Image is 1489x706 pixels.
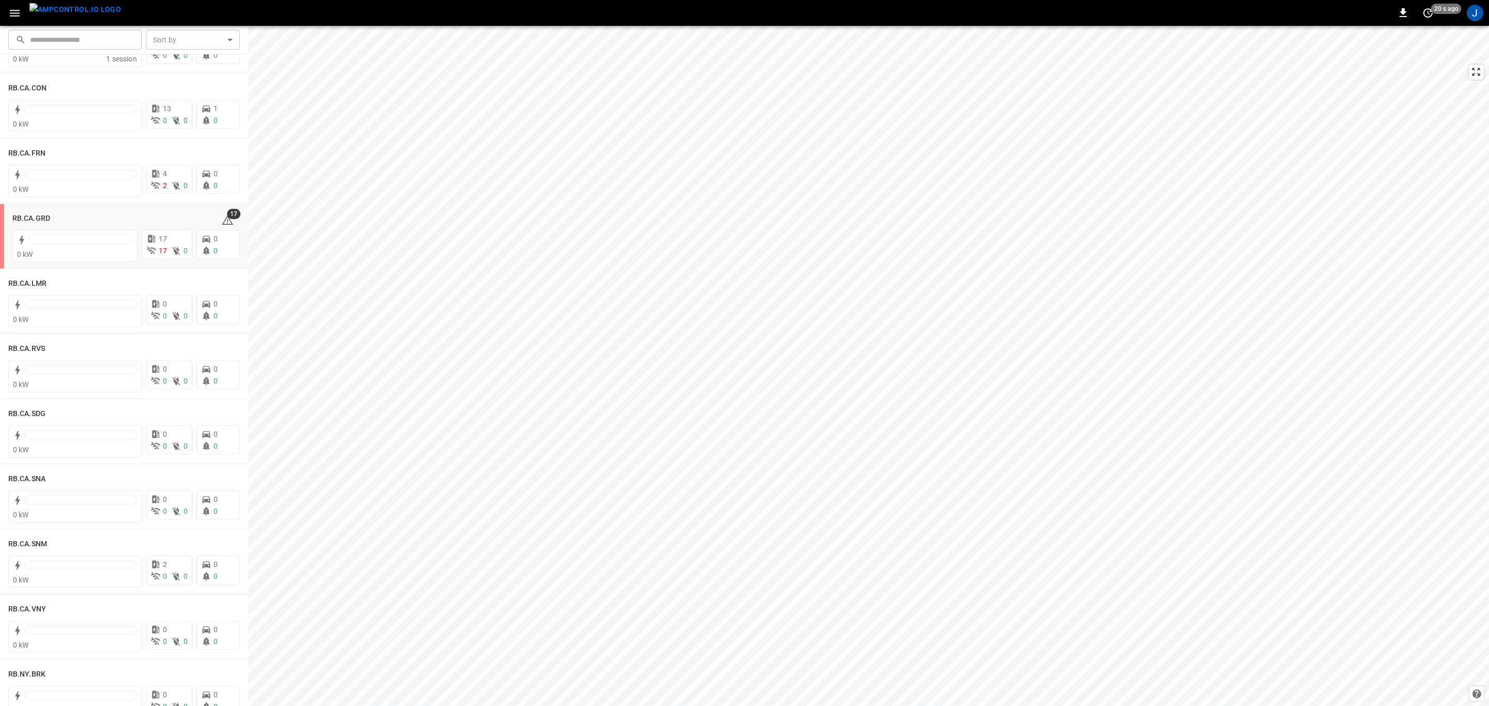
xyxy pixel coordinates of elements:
span: 0 [163,116,167,125]
span: 0 [163,690,167,699]
span: 0 [163,365,167,373]
h6: RB.CA.SDG [8,408,45,420]
span: 0 [214,560,218,569]
span: 0 [214,430,218,438]
span: 0 kW [17,250,33,258]
span: 0 [214,300,218,308]
span: 0 [214,170,218,178]
span: 0 [163,572,167,580]
span: 0 [184,442,188,450]
span: 0 kW [13,185,29,193]
span: 0 kW [13,576,29,584]
h6: RB.CA.CON [8,83,47,94]
span: 1 [214,104,218,113]
span: 0 [163,430,167,438]
h6: RB.CA.SNA [8,473,45,485]
span: 0 [184,247,188,255]
span: 0 [163,312,167,320]
span: 2 [163,560,167,569]
span: 17 [159,247,167,255]
h6: RB.CA.VNY [8,604,46,615]
span: 0 [163,495,167,503]
span: 0 [214,235,218,243]
span: 0 kW [13,315,29,324]
span: 0 kW [13,120,29,128]
h6: RB.CA.LMR [8,278,47,289]
h6: RB.CA.GRD [12,213,50,224]
span: 13 [163,104,171,113]
span: 0 [214,247,218,255]
span: 0 kW [13,511,29,519]
span: 0 [214,495,218,503]
span: 0 [214,365,218,373]
span: 0 [214,442,218,450]
span: 0 [214,312,218,320]
span: 1 session [106,55,136,63]
span: 0 [214,181,218,190]
span: 2 [163,181,167,190]
span: 0 [214,377,218,385]
img: ampcontrol.io logo [29,3,121,16]
h6: RB.CA.SNM [8,539,47,550]
span: 0 [214,690,218,699]
span: 0 [214,625,218,634]
span: 0 [163,51,167,59]
span: 0 [214,507,218,515]
span: 0 [163,300,167,308]
span: 0 [184,377,188,385]
span: 0 [184,312,188,320]
canvas: Map [248,26,1489,706]
span: 0 [184,51,188,59]
span: 17 [159,235,167,243]
span: 0 [184,181,188,190]
div: profile-icon [1467,5,1483,21]
span: 0 [163,637,167,646]
span: 0 [184,507,188,515]
span: 0 kW [13,380,29,389]
span: 0 [163,507,167,515]
span: 0 [163,377,167,385]
h6: RB.CA.RVS [8,343,45,355]
span: 0 [163,625,167,634]
span: 0 [214,572,218,580]
span: 0 [184,572,188,580]
span: 4 [163,170,167,178]
span: 0 kW [13,55,29,63]
span: 0 [184,116,188,125]
button: set refresh interval [1420,5,1436,21]
span: 0 [214,637,218,646]
span: 0 [163,442,167,450]
span: 17 [227,209,240,219]
span: 20 s ago [1431,4,1462,14]
h6: RB.NY.BRK [8,669,45,680]
span: 0 [184,637,188,646]
span: 0 [214,51,218,59]
span: 0 kW [13,446,29,454]
h6: RB.CA.FRN [8,148,45,159]
span: 0 kW [13,641,29,649]
span: 0 [214,116,218,125]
